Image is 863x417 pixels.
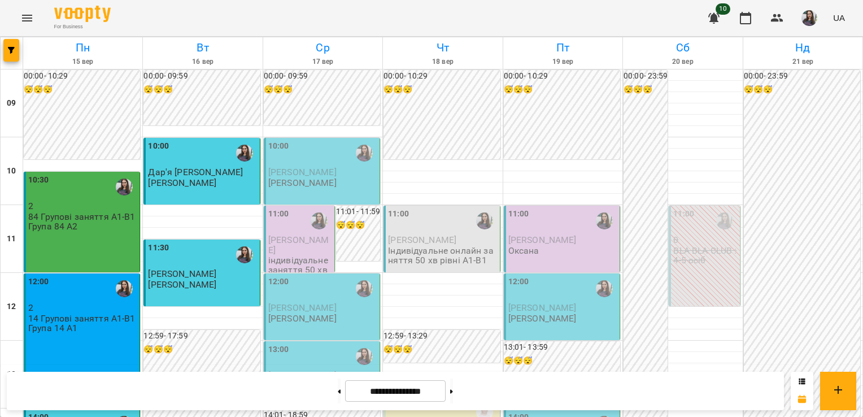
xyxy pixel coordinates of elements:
label: 12:00 [28,276,49,288]
h6: 😴😴😴 [624,84,668,96]
h6: 18 вер [385,57,500,67]
h6: 12 [7,301,16,313]
h6: 😴😴😴 [744,84,860,96]
div: Юлія [716,212,733,229]
h6: 😴😴😴 [504,355,620,367]
h6: Сб [625,39,740,57]
label: 10:00 [268,140,289,153]
h6: Вт [145,39,260,57]
p: [PERSON_NAME] [268,314,337,323]
h6: Пт [505,39,621,57]
h6: 😴😴😴 [264,84,380,96]
img: Юлія [356,348,373,365]
h6: 17 вер [265,57,381,67]
label: 10:30 [28,174,49,186]
h6: 20 вер [625,57,740,67]
span: [PERSON_NAME] [508,302,577,313]
label: 11:00 [508,208,529,220]
img: Юлія [476,212,493,229]
label: 13:00 [268,344,289,356]
h6: 00:00 - 10:29 [504,70,620,82]
span: [PERSON_NAME] [268,167,337,177]
p: індивідуальне заняття 50 хв [268,255,332,275]
img: Юлія [236,145,253,162]
p: [PERSON_NAME] [148,178,216,188]
h6: 00:00 - 09:59 [264,70,380,82]
button: Menu [14,5,41,32]
h6: 12:59 - 17:59 [143,330,260,342]
h6: 😴😴😴 [143,344,260,356]
h6: Нд [745,39,861,57]
h6: 09 [7,97,16,110]
h6: 16 вер [145,57,260,67]
h6: 19 вер [505,57,621,67]
p: [PERSON_NAME] [148,280,216,289]
h6: 00:00 - 10:29 [24,70,140,82]
span: Дар'я [PERSON_NAME] [148,167,243,177]
h6: 😴😴😴 [504,84,620,96]
label: 11:00 [388,208,409,220]
span: [PERSON_NAME] [508,234,577,245]
h6: 15 вер [25,57,141,67]
span: [PERSON_NAME] [268,302,337,313]
p: Оксана [508,246,539,255]
h6: 12:59 - 13:29 [383,330,500,342]
img: Юлія [596,280,613,297]
span: For Business [54,23,111,31]
span: [PERSON_NAME] [388,234,456,245]
img: Юлія [356,145,373,162]
button: UA [829,7,849,28]
h6: 00:00 - 09:59 [143,70,260,82]
img: Юлія [356,280,373,297]
h6: 11:01 - 11:59 [336,206,380,218]
h6: Ср [265,39,381,57]
p: [PERSON_NAME] [508,314,577,323]
img: Юлія [236,246,253,263]
label: 12:00 [268,276,289,288]
img: Юлія [596,212,613,229]
h6: 😴😴😴 [336,219,380,232]
h6: Чт [385,39,500,57]
h6: 😴😴😴 [24,84,140,96]
h6: 13:01 - 13:59 [504,341,620,354]
h6: 21 вер [745,57,861,67]
p: 0 [673,235,737,245]
span: [PERSON_NAME] [268,234,329,255]
h6: 00:00 - 10:29 [383,70,500,82]
label: 10:00 [148,140,169,153]
img: Юлія [116,179,133,196]
span: [PERSON_NAME] [148,268,216,279]
h6: 00:00 - 23:59 [744,70,860,82]
h6: Пн [25,39,141,57]
label: 11:30 [148,242,169,254]
h6: 😴😴😴 [383,84,500,96]
label: 12:00 [508,276,529,288]
h6: 😴😴😴 [143,84,260,96]
label: 11:00 [268,208,289,220]
p: 2 [28,201,137,211]
p: Індивідуальне онлайн заняття 50 хв рівні А1-В1 [388,246,497,266]
p: [PERSON_NAME] [268,178,337,188]
label: 11:00 [673,208,694,220]
p: 14 Групові заняття А1-В1 Група 14 А1 [28,314,137,333]
p: BLA BLA CLUB : 4-5 осіб [673,246,737,266]
span: UA [833,12,845,24]
h6: 00:00 - 23:59 [624,70,668,82]
img: Юлія [116,280,133,297]
p: 84 Групові заняття А1-В1 Група 84 А2 [28,212,137,232]
p: 2 [28,303,137,312]
img: Юлія [311,212,328,229]
h6: 😴😴😴 [383,344,500,356]
h6: 10 [7,165,16,177]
